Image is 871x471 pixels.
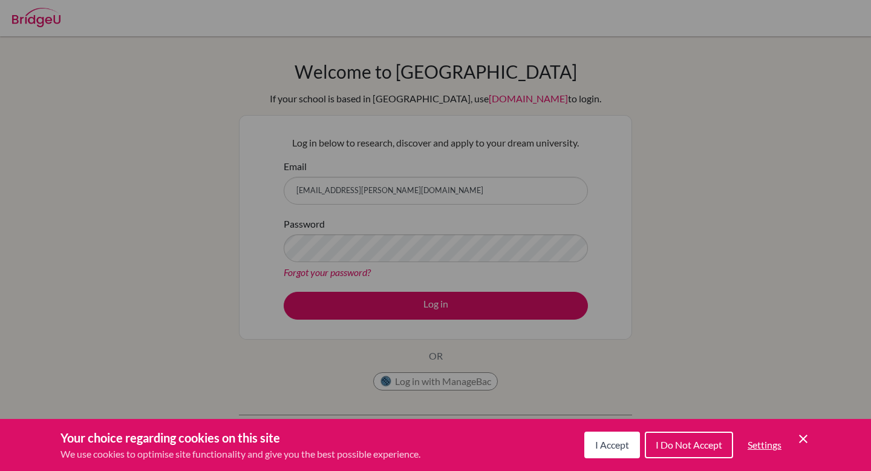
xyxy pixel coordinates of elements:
[748,439,781,450] span: Settings
[656,439,722,450] span: I Do Not Accept
[796,432,811,446] button: Save and close
[60,447,420,461] p: We use cookies to optimise site functionality and give you the best possible experience.
[595,439,629,450] span: I Accept
[584,432,640,458] button: I Accept
[60,429,420,447] h3: Your choice regarding cookies on this site
[645,432,733,458] button: I Do Not Accept
[738,433,791,457] button: Settings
